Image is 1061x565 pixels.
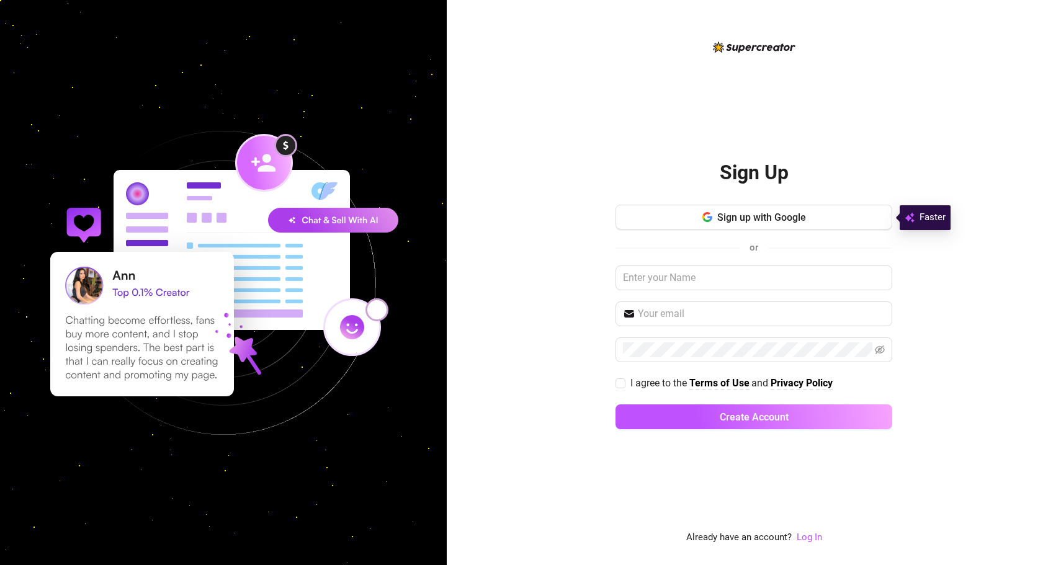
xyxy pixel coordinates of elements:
[689,377,750,390] a: Terms of Use
[9,68,438,497] img: signup-background-D0MIrEPF.svg
[616,265,892,290] input: Enter your Name
[905,210,915,225] img: svg%3e
[616,404,892,429] button: Create Account
[771,377,833,390] a: Privacy Policy
[875,345,885,355] span: eye-invisible
[751,377,771,389] span: and
[720,411,789,423] span: Create Account
[920,210,946,225] span: Faster
[630,377,689,389] span: I agree to the
[686,530,792,545] span: Already have an account?
[689,377,750,389] strong: Terms of Use
[720,160,789,185] h2: Sign Up
[797,530,822,545] a: Log In
[638,306,885,321] input: Your email
[750,242,758,253] span: or
[797,532,822,543] a: Log In
[717,211,806,223] span: Sign up with Google
[616,205,892,229] button: Sign up with Google
[713,42,795,53] img: logo-BBDzfeDw.svg
[771,377,833,389] strong: Privacy Policy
